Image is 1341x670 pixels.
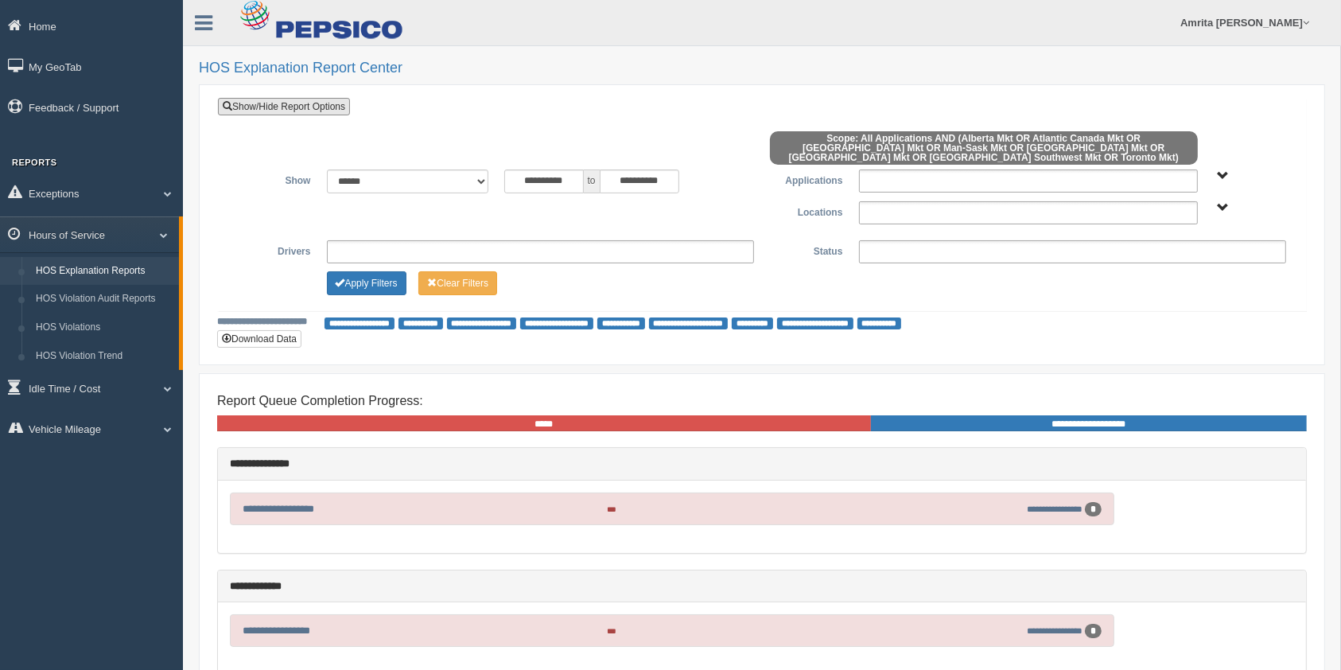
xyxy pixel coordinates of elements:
span: Scope: All Applications AND (Alberta Mkt OR Atlantic Canada Mkt OR [GEOGRAPHIC_DATA] Mkt OR Man-S... [770,131,1198,165]
label: Status [762,240,851,259]
a: HOS Violations [29,314,179,342]
a: Show/Hide Report Options [218,98,350,115]
button: Download Data [217,330,301,348]
button: Change Filter Options [327,271,406,295]
span: to [584,169,600,193]
button: Change Filter Options [418,271,497,295]
label: Locations [762,201,851,220]
label: Drivers [230,240,319,259]
a: HOS Explanation Reports [29,257,179,286]
label: Show [230,169,319,189]
label: Applications [762,169,851,189]
a: HOS Violation Audit Reports [29,285,179,314]
a: HOS Violation Trend [29,342,179,371]
h2: HOS Explanation Report Center [199,60,1325,76]
h4: Report Queue Completion Progress: [217,394,1307,408]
